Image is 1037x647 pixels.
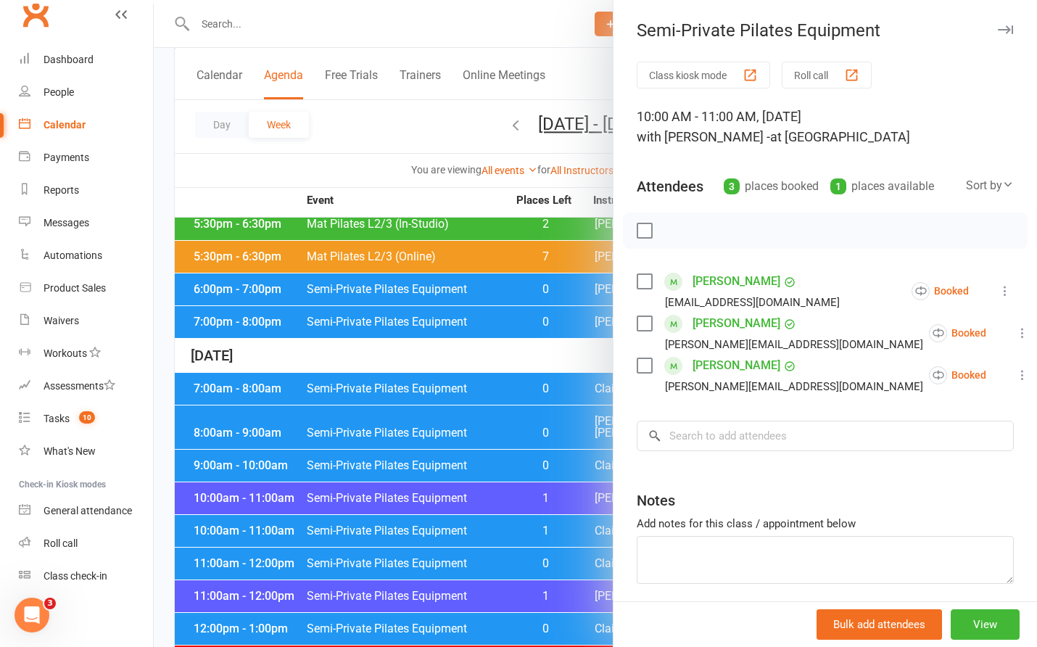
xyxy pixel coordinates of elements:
a: Messages [19,207,153,239]
div: People [44,86,74,98]
span: at [GEOGRAPHIC_DATA] [770,129,910,144]
a: Calendar [19,109,153,141]
div: [EMAIL_ADDRESS][DOMAIN_NAME] [665,293,840,312]
div: Booked [929,324,986,342]
div: places available [830,176,934,197]
a: What's New [19,435,153,468]
div: Automations [44,250,102,261]
a: [PERSON_NAME] [693,354,780,377]
div: Class check-in [44,570,107,582]
div: Semi-Private Pilates Equipment [613,20,1037,41]
div: General attendance [44,505,132,516]
span: 3 [44,598,56,609]
div: [PERSON_NAME][EMAIL_ADDRESS][DOMAIN_NAME] [665,377,923,396]
div: places booked [724,176,819,197]
div: Dashboard [44,54,94,65]
button: Bulk add attendees [817,609,942,640]
a: Automations [19,239,153,272]
div: Attendees [637,176,703,197]
div: What's New [44,445,96,457]
div: [PERSON_NAME][EMAIL_ADDRESS][DOMAIN_NAME] [665,335,923,354]
div: Workouts [44,347,87,359]
div: Roll call [44,537,78,549]
a: Assessments [19,370,153,403]
button: View [951,609,1020,640]
a: Class kiosk mode [19,560,153,593]
div: Add notes for this class / appointment below [637,515,1014,532]
div: Messages [44,217,89,228]
a: Waivers [19,305,153,337]
div: Tasks [44,413,70,424]
span: 10 [79,411,95,424]
a: Workouts [19,337,153,370]
div: Sort by [966,176,1014,195]
a: [PERSON_NAME] [693,312,780,335]
a: Tasks 10 [19,403,153,435]
div: Reports [44,184,79,196]
button: Class kiosk mode [637,62,770,88]
a: Payments [19,141,153,174]
iframe: Intercom live chat [15,598,49,632]
div: Notes [637,490,675,511]
div: Waivers [44,315,79,326]
div: Calendar [44,119,86,131]
a: People [19,76,153,109]
a: Roll call [19,527,153,560]
div: Booked [912,282,969,300]
div: 1 [830,178,846,194]
span: with [PERSON_NAME] - [637,129,770,144]
a: Product Sales [19,272,153,305]
a: General attendance kiosk mode [19,495,153,527]
input: Search to add attendees [637,421,1014,451]
div: Payments [44,152,89,163]
button: Roll call [782,62,872,88]
a: Dashboard [19,44,153,76]
div: Product Sales [44,282,106,294]
div: 10:00 AM - 11:00 AM, [DATE] [637,107,1014,147]
a: [PERSON_NAME] [693,270,780,293]
div: 3 [724,178,740,194]
a: Reports [19,174,153,207]
div: Booked [929,366,986,384]
div: Assessments [44,380,115,392]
